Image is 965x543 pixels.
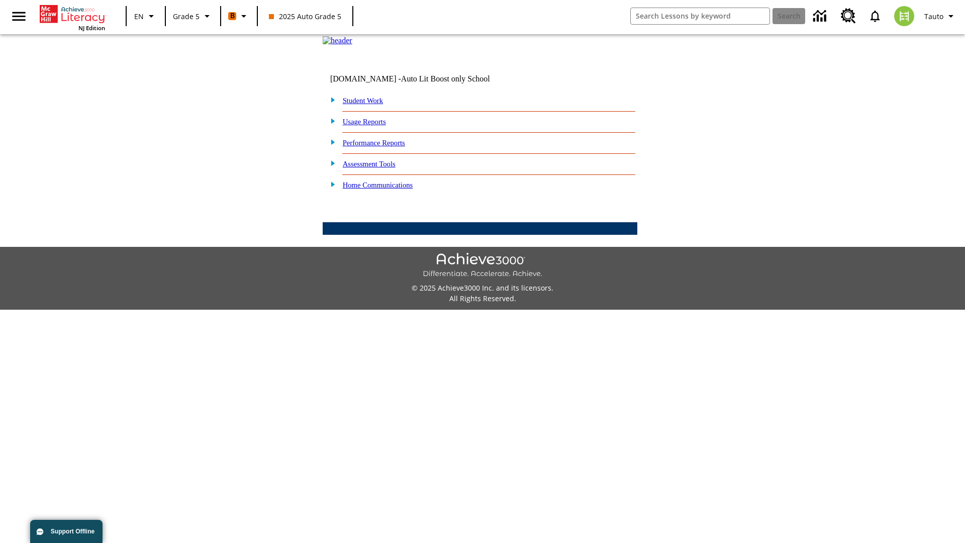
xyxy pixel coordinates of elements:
span: Support Offline [51,528,94,535]
span: Tauto [924,11,943,22]
a: Assessment Tools [343,160,396,168]
button: Select a new avatar [888,3,920,29]
img: header [323,36,352,45]
button: Support Offline [30,520,103,543]
img: plus.gif [325,137,336,146]
img: plus.gif [325,116,336,125]
img: plus.gif [325,158,336,167]
img: plus.gif [325,179,336,189]
a: Performance Reports [343,139,405,147]
input: search field [631,8,769,24]
img: plus.gif [325,95,336,104]
span: B [230,10,235,22]
button: Open side menu [4,2,34,31]
span: 2025 Auto Grade 5 [269,11,341,22]
td: [DOMAIN_NAME] - [330,74,515,83]
a: Notifications [862,3,888,29]
img: Achieve3000 Differentiate Accelerate Achieve [423,253,542,279]
a: Data Center [807,3,835,30]
button: Boost Class color is orange. Change class color [224,7,254,25]
span: EN [134,11,144,22]
button: Language: EN, Select a language [130,7,162,25]
nobr: Auto Lit Boost only School [401,74,490,83]
button: Grade: Grade 5, Select a grade [169,7,217,25]
a: Student Work [343,97,383,105]
img: avatar image [894,6,914,26]
a: Home Communications [343,181,413,189]
a: Resource Center, Will open in new tab [835,3,862,30]
a: Usage Reports [343,118,386,126]
span: NJ Edition [78,24,105,32]
button: Profile/Settings [920,7,961,25]
span: Grade 5 [173,11,200,22]
div: Home [40,3,105,32]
